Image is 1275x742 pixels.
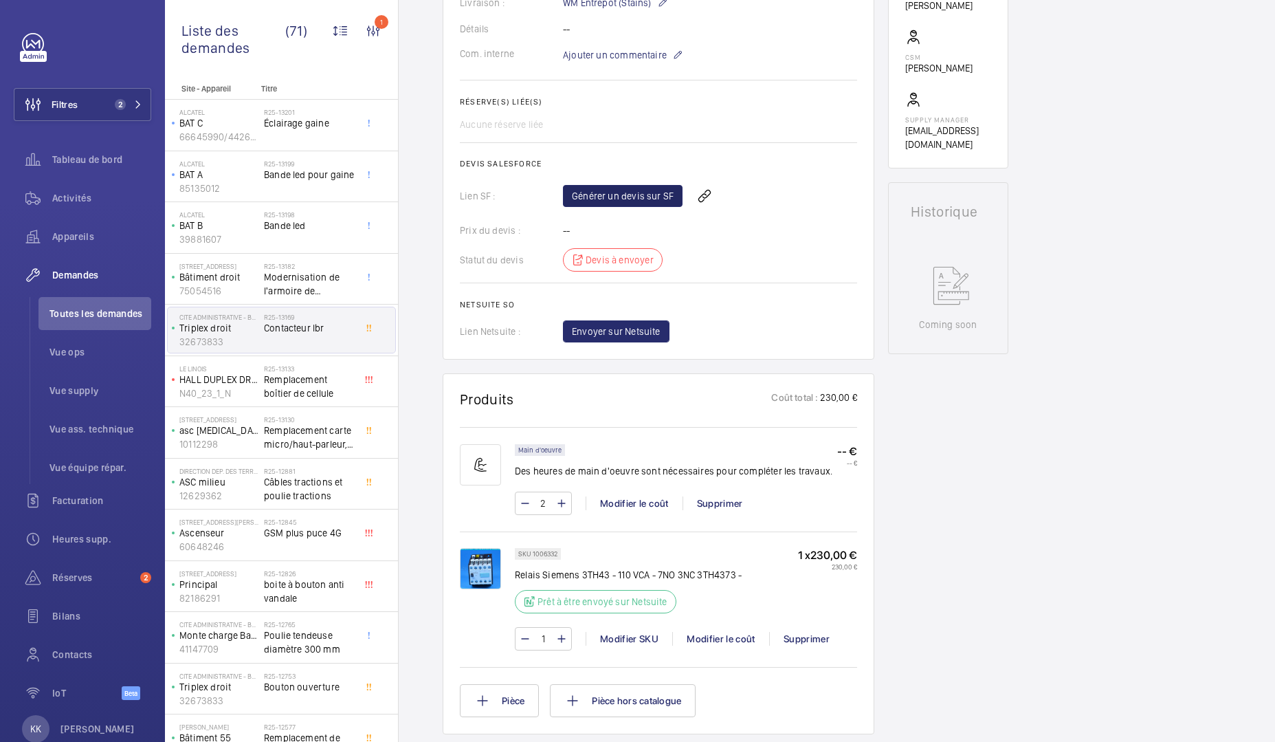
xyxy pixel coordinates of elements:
button: Pièce [460,684,539,717]
p: 39881607 [179,232,258,246]
p: ALCATEL [179,210,258,219]
p: -- € [837,444,857,459]
span: Bilans [52,609,151,623]
p: BAT A [179,168,258,182]
span: Activités [52,191,151,205]
span: Bouton ouverture [264,680,355,694]
p: Ascenseur [179,526,258,540]
p: BAT C [179,116,258,130]
p: Bâtiment droit [179,270,258,284]
p: ASC milieu [179,475,258,489]
p: Triplex droit [179,680,258,694]
p: Monte charge Bat C [179,629,258,642]
h2: Netsuite SO [460,300,857,309]
span: Vue équipe répar. [49,461,151,474]
img: muscle-sm.svg [460,444,501,485]
h2: R25-13130 [264,415,355,424]
div: Supprimer [769,632,843,646]
span: 2 [140,572,151,583]
h2: R25-13198 [264,210,355,219]
p: Prêt à être envoyé sur Netsuite [537,595,667,609]
span: Envoyer sur Netsuite [572,325,661,338]
span: Facturation [52,494,151,508]
button: Filtres2 [14,88,151,121]
span: 2 [115,99,126,110]
span: boite à bouton anti vandale [264,578,355,605]
span: IoT [52,686,122,700]
h2: R25-12826 [264,569,355,578]
p: [STREET_ADDRESS] [179,569,258,578]
h1: Produits [460,391,514,408]
p: KK [30,722,41,736]
p: 230,00 € [819,391,857,408]
button: Pièce hors catalogue [550,684,696,717]
p: 66645990/44262631 [179,130,258,144]
span: Contacteur lbr [264,321,355,335]
span: GSM plus puce 4G [264,526,355,540]
h2: Réserve(s) liée(s) [460,97,857,107]
span: Vue ass. technique [49,422,151,436]
p: 12629362 [179,489,258,503]
h2: R25-12845 [264,518,355,526]
img: EDAlJeA1PqcwmLBW_7aup4nQEK7J-lkJhduDmXRLX3Ih4yHV.png [460,548,501,589]
p: Des heures de main d'oeuvre sont nécessaires pour compléter les travaux. [515,464,832,478]
span: Remplacement boîtier de cellule [264,373,355,400]
p: Coût total : [771,391,818,408]
h2: R25-13182 [264,262,355,270]
p: -- € [837,459,857,467]
span: Bande led pour gaine [264,168,355,182]
p: BAT B [179,219,258,232]
p: 60648246 [179,540,258,554]
p: ALCATEL [179,108,258,116]
span: Appareils [52,230,151,243]
p: 85135012 [179,182,258,195]
p: [PERSON_NAME] [905,61,973,75]
p: Direction Dep. des territoires de [GEOGRAPHIC_DATA] [179,467,258,475]
span: Éclairage gaine [264,116,355,130]
div: Supprimer [683,497,757,510]
p: Titre [261,84,352,94]
p: HALL DUPLEX DROITE [179,373,258,386]
span: Bande led [264,219,355,232]
div: Modifier le coût [586,497,683,510]
span: Poulie tendeuse diamètre 300 mm [264,629,355,656]
h2: R25-12881 [264,467,355,475]
p: Coming soon [919,318,977,331]
h2: R25-12765 [264,620,355,629]
p: 41147709 [179,642,258,656]
span: Ajouter un commentaire [563,48,667,62]
p: 1 x 230,00 € [798,548,857,563]
p: [STREET_ADDRESS] [179,415,258,424]
p: N40_23_1_N [179,386,258,400]
p: 75054516 [179,284,258,298]
p: asc [MEDICAL_DATA] [179,424,258,437]
p: [STREET_ADDRESS] [179,262,258,270]
h2: R25-13133 [264,364,355,373]
p: Cite Administrative - BORUCHOWITS [179,313,258,321]
p: Principal [179,578,258,591]
p: [PERSON_NAME] [60,722,135,736]
p: 10112298 [179,437,258,451]
span: Vue ops [49,345,151,359]
span: Demandes [52,268,151,282]
span: Réserves [52,571,135,585]
span: Remplacement carte micro/haut-parleur, batterie, ampoules [264,424,355,451]
p: Site - Appareil [165,84,256,94]
h2: R25-12753 [264,672,355,680]
h2: Devis Salesforce [460,159,857,168]
p: Supply manager [905,116,991,124]
h2: R25-12577 [264,723,355,731]
span: Modernisation de l'armoire de commande [264,270,355,298]
span: Filtres [52,98,78,111]
div: Modifier le coût [672,632,769,646]
p: ALCATEL [179,160,258,168]
p: Cite Administrative - BORUCHOWITS [179,672,258,680]
div: Modifier SKU [586,632,672,646]
p: CSM [905,53,973,61]
h2: R25-13201 [264,108,355,116]
a: Générer un devis sur SF [563,185,683,207]
p: Le Linois [179,364,258,373]
span: Beta [122,686,140,700]
p: Cite Administrative - BORUCHOWITS [179,620,258,629]
p: Triplex droit [179,321,258,335]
